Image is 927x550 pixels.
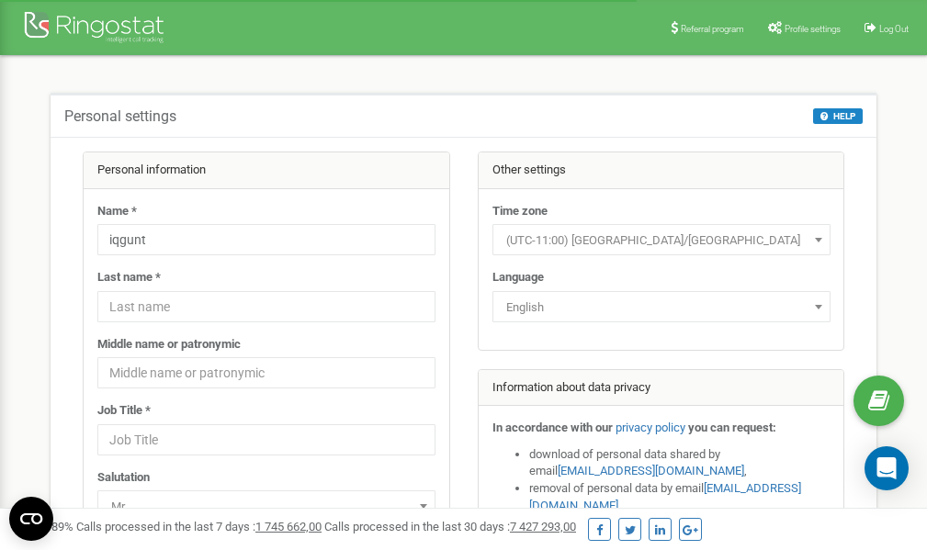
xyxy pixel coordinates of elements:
[104,494,429,520] span: Mr.
[9,497,53,541] button: Open CMP widget
[616,421,685,434] a: privacy policy
[558,464,744,477] a: [EMAIL_ADDRESS][DOMAIN_NAME]
[97,291,435,322] input: Last name
[255,520,322,533] u: 1 745 662,00
[529,446,831,480] li: download of personal data shared by email ,
[499,228,824,253] span: (UTC-11:00) Pacific/Midway
[879,24,909,34] span: Log Out
[492,291,831,322] span: English
[681,24,744,34] span: Referral program
[492,203,548,220] label: Time zone
[97,224,435,255] input: Name
[84,152,449,189] div: Personal information
[97,357,435,388] input: Middle name or patronymic
[97,424,435,455] input: Job Title
[813,108,863,124] button: HELP
[97,469,150,487] label: Salutation
[785,24,841,34] span: Profile settings
[510,520,576,533] u: 7 427 293,00
[324,520,576,533] span: Calls processed in the last 30 days :
[865,446,909,490] div: Open Intercom Messenger
[97,402,151,420] label: Job Title *
[97,490,435,522] span: Mr.
[97,336,241,354] label: Middle name or patronymic
[499,295,824,320] span: English
[492,224,831,255] span: (UTC-11:00) Pacific/Midway
[76,520,322,533] span: Calls processed in the last 7 days :
[97,269,161,286] label: Last name *
[64,108,176,125] h5: Personal settings
[492,269,544,286] label: Language
[479,370,844,407] div: Information about data privacy
[688,421,776,434] strong: you can request:
[492,421,613,434] strong: In accordance with our
[479,152,844,189] div: Other settings
[529,480,831,514] li: removal of personal data by email ,
[97,203,137,220] label: Name *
